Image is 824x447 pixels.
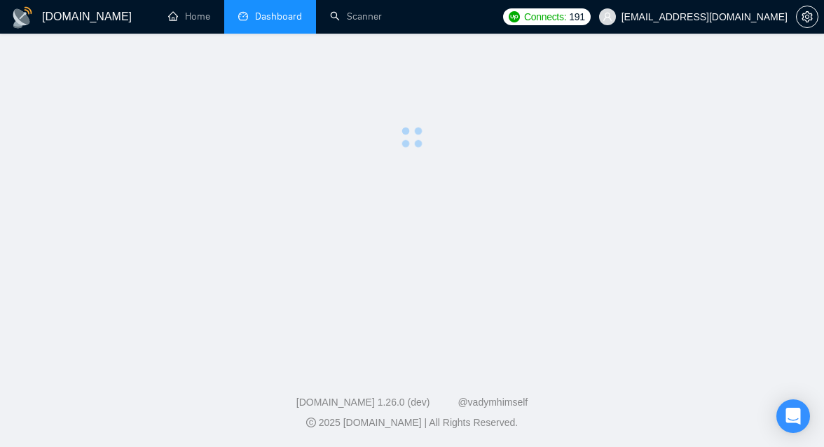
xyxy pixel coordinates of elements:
[797,11,818,22] span: setting
[11,415,813,430] div: 2025 [DOMAIN_NAME] | All Rights Reserved.
[238,11,248,21] span: dashboard
[796,6,818,28] button: setting
[569,9,584,25] span: 191
[796,11,818,22] a: setting
[509,11,520,22] img: upwork-logo.png
[168,11,210,22] a: homeHome
[296,397,430,408] a: [DOMAIN_NAME] 1.26.0 (dev)
[776,399,810,433] div: Open Intercom Messenger
[306,418,316,427] span: copyright
[11,6,34,29] img: logo
[330,11,382,22] a: searchScanner
[458,397,528,408] a: @vadymhimself
[255,11,302,22] span: Dashboard
[603,12,612,22] span: user
[524,9,566,25] span: Connects:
